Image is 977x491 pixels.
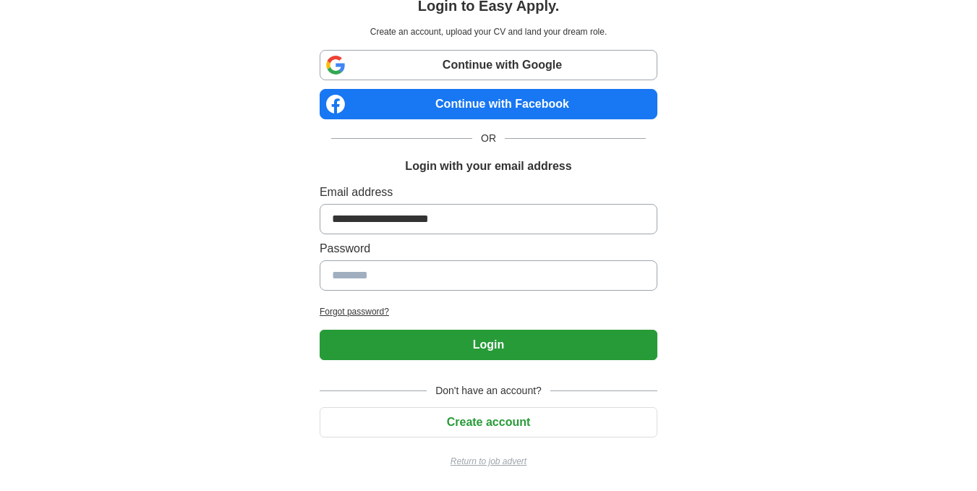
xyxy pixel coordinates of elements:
[323,25,654,38] p: Create an account, upload your CV and land your dream role.
[405,158,571,175] h1: Login with your email address
[320,184,657,201] label: Email address
[320,240,657,257] label: Password
[320,89,657,119] a: Continue with Facebook
[320,455,657,468] a: Return to job advert
[427,383,550,398] span: Don't have an account?
[472,131,505,146] span: OR
[320,305,657,318] a: Forgot password?
[320,50,657,80] a: Continue with Google
[320,330,657,360] button: Login
[320,407,657,437] button: Create account
[320,416,657,428] a: Create account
